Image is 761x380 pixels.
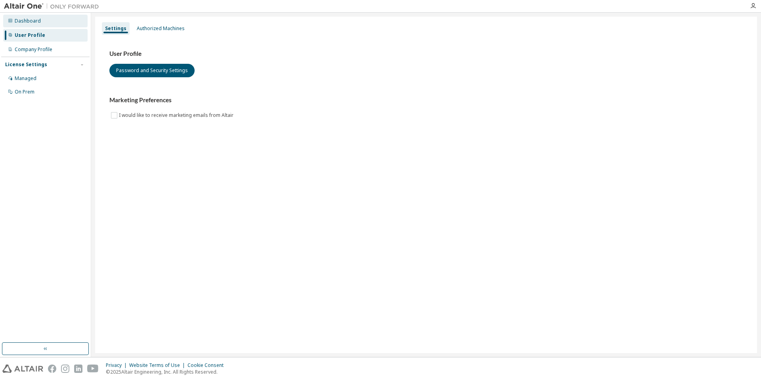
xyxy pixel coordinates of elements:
img: youtube.svg [87,365,99,373]
div: User Profile [15,32,45,38]
div: Cookie Consent [187,362,228,369]
div: Managed [15,75,36,82]
div: Dashboard [15,18,41,24]
h3: User Profile [109,50,743,58]
button: Password and Security Settings [109,64,195,77]
p: © 2025 Altair Engineering, Inc. All Rights Reserved. [106,369,228,375]
div: Authorized Machines [137,25,185,32]
img: linkedin.svg [74,365,82,373]
img: instagram.svg [61,365,69,373]
div: On Prem [15,89,34,95]
div: Settings [105,25,126,32]
h3: Marketing Preferences [109,96,743,104]
label: I would like to receive marketing emails from Altair [119,111,235,120]
div: Company Profile [15,46,52,53]
img: Altair One [4,2,103,10]
div: Website Terms of Use [129,362,187,369]
img: facebook.svg [48,365,56,373]
img: altair_logo.svg [2,365,43,373]
div: Privacy [106,362,129,369]
div: License Settings [5,61,47,68]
